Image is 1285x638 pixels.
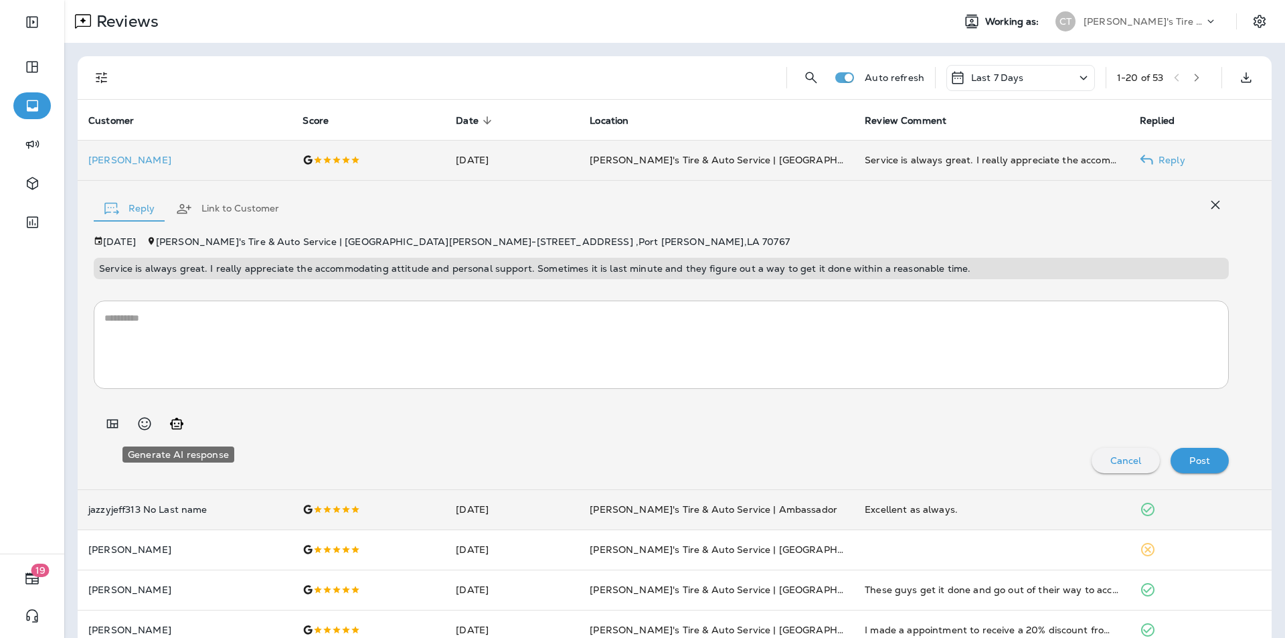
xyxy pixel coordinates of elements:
button: Post [1171,448,1229,473]
p: [PERSON_NAME] [88,155,281,165]
div: Excellent as always. [865,503,1118,516]
button: Settings [1248,9,1272,33]
span: [PERSON_NAME]'s Tire & Auto Service | [GEOGRAPHIC_DATA] [590,624,883,636]
span: [PERSON_NAME]'s Tire & Auto Service | [GEOGRAPHIC_DATA] [590,584,883,596]
span: 19 [31,564,50,577]
span: Location [590,114,646,127]
button: Search Reviews [798,64,825,91]
span: Customer [88,114,151,127]
span: Review Comment [865,114,964,127]
div: Click to view Customer Drawer [88,155,281,165]
div: CT [1055,11,1076,31]
div: These guys get it done and go out of their way to accommodate the customer. Competitive prices an... [865,583,1118,596]
div: 1 - 20 of 53 [1117,72,1163,83]
p: Cancel [1110,455,1142,466]
span: [PERSON_NAME]'s Tire & Auto Service | Ambassador [590,503,837,515]
p: Reply [1153,155,1185,165]
span: [PERSON_NAME]'s Tire & Auto Service | [GEOGRAPHIC_DATA] [590,544,883,556]
p: Auto refresh [865,72,924,83]
p: [PERSON_NAME] [88,625,281,635]
button: Link to Customer [165,185,290,233]
span: Customer [88,115,134,127]
div: I made a appointment to receive a 20% discount from a text l got from them. The work was done ver... [865,623,1118,637]
span: Review Comment [865,115,946,127]
p: Reviews [91,11,159,31]
button: Filters [88,64,115,91]
button: Generate AI response [163,410,190,437]
span: Score [303,114,346,127]
button: Select an emoji [131,410,158,437]
button: Export as CSV [1233,64,1260,91]
button: Reply [94,185,165,233]
div: Service is always great. I really appreciate the accommodating attitude and personal support. Som... [865,153,1118,167]
span: Working as: [985,16,1042,27]
p: Service is always great. I really appreciate the accommodating attitude and personal support. Som... [99,263,1223,274]
span: [PERSON_NAME]'s Tire & Auto Service | [GEOGRAPHIC_DATA][PERSON_NAME] - [STREET_ADDRESS] , Port [P... [156,236,790,248]
p: Last 7 Days [971,72,1024,83]
span: Replied [1140,115,1175,127]
p: [PERSON_NAME]'s Tire & Auto [1084,16,1204,27]
td: [DATE] [445,570,579,610]
p: jazzyjeff313 No Last name [88,504,281,515]
button: 19 [13,565,51,592]
span: Location [590,115,628,127]
span: Score [303,115,329,127]
div: Generate AI response [122,447,234,463]
td: [DATE] [445,489,579,530]
p: [PERSON_NAME] [88,544,281,555]
p: Post [1189,455,1210,466]
button: Expand Sidebar [13,9,51,35]
span: Replied [1140,114,1192,127]
span: [PERSON_NAME]'s Tire & Auto Service | [GEOGRAPHIC_DATA][PERSON_NAME] [590,154,966,166]
button: Cancel [1092,448,1161,473]
td: [DATE] [445,140,579,180]
p: [DATE] [103,236,136,247]
span: Date [456,114,496,127]
button: Add in a premade template [99,410,126,437]
p: [PERSON_NAME] [88,584,281,595]
span: Date [456,115,479,127]
td: [DATE] [445,530,579,570]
